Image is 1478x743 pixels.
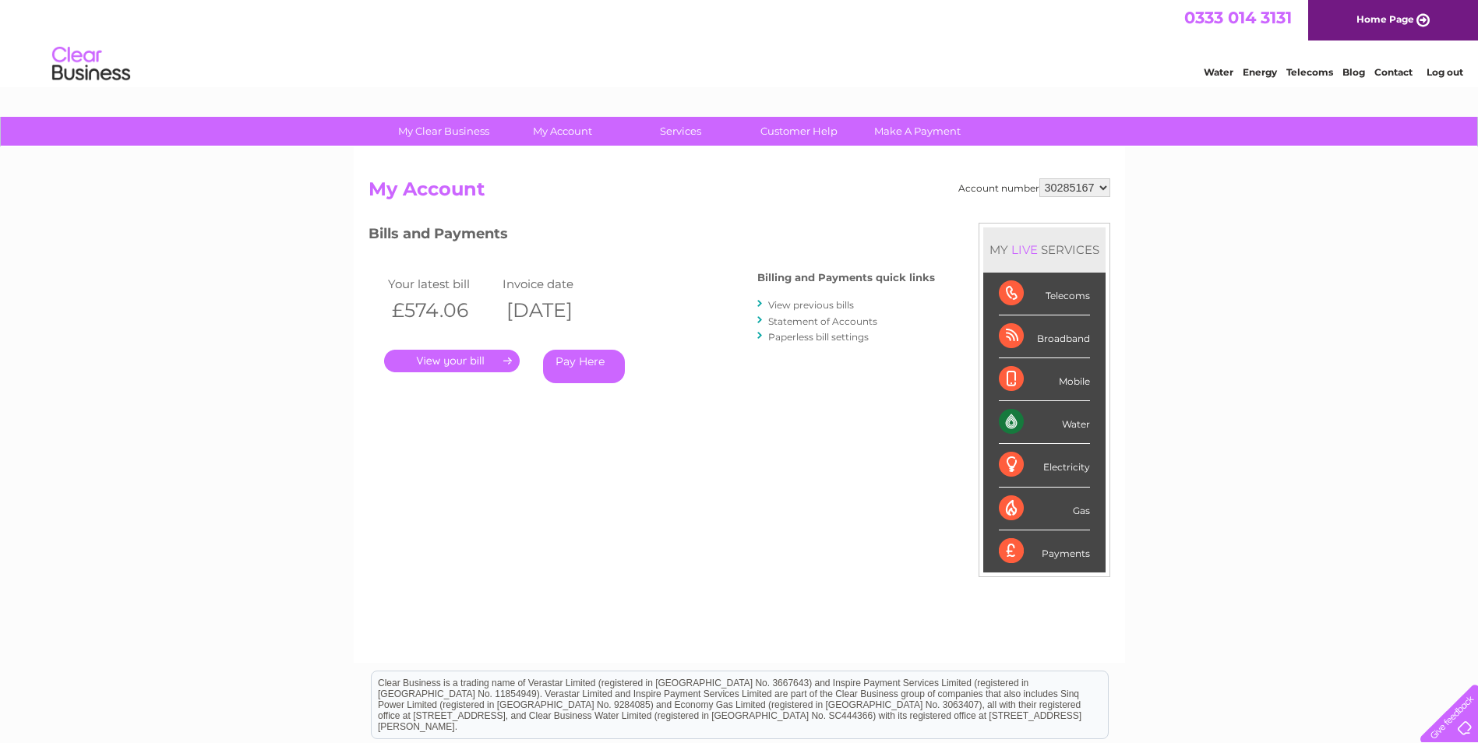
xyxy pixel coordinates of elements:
[379,117,508,146] a: My Clear Business
[543,350,625,383] a: Pay Here
[51,40,131,88] img: logo.png
[958,178,1110,197] div: Account number
[999,273,1090,315] div: Telecoms
[384,350,520,372] a: .
[384,273,499,294] td: Your latest bill
[499,273,614,294] td: Invoice date
[1342,66,1365,78] a: Blog
[616,117,745,146] a: Services
[999,530,1090,572] div: Payments
[369,223,935,250] h3: Bills and Payments
[1374,66,1413,78] a: Contact
[999,488,1090,530] div: Gas
[983,227,1106,272] div: MY SERVICES
[999,444,1090,487] div: Electricity
[1427,66,1463,78] a: Log out
[735,117,863,146] a: Customer Help
[372,9,1108,76] div: Clear Business is a trading name of Verastar Limited (registered in [GEOGRAPHIC_DATA] No. 3667643...
[369,178,1110,208] h2: My Account
[1204,66,1233,78] a: Water
[499,294,614,326] th: [DATE]
[768,315,877,327] a: Statement of Accounts
[999,358,1090,401] div: Mobile
[999,401,1090,444] div: Water
[757,272,935,283] h4: Billing and Payments quick links
[1184,8,1292,27] a: 0333 014 3131
[384,294,499,326] th: £574.06
[999,315,1090,358] div: Broadband
[1008,242,1041,257] div: LIVE
[853,117,982,146] a: Make A Payment
[1243,66,1277,78] a: Energy
[768,331,869,343] a: Paperless bill settings
[498,117,626,146] a: My Account
[1286,66,1333,78] a: Telecoms
[768,299,854,311] a: View previous bills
